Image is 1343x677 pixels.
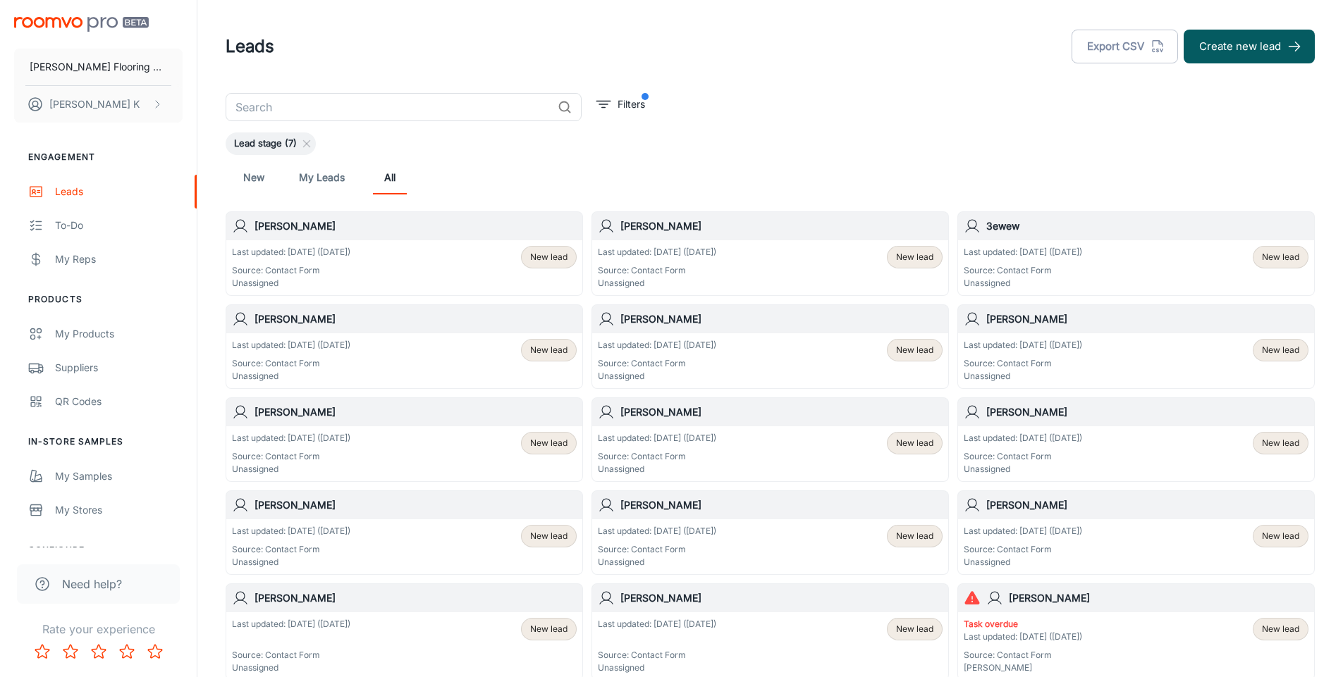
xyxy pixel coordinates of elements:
p: Last updated: [DATE] ([DATE]) [232,525,350,538]
button: Export CSV [1072,30,1178,63]
p: Unassigned [964,370,1082,383]
h6: [PERSON_NAME] [620,404,943,420]
button: [PERSON_NAME] K [14,86,183,123]
p: Unassigned [598,463,716,476]
p: Last updated: [DATE] ([DATE]) [232,618,350,631]
p: Last updated: [DATE] ([DATE]) [964,339,1082,352]
p: Source: Contact Form [232,543,350,556]
span: Need help? [62,576,122,592]
a: [PERSON_NAME]Last updated: [DATE] ([DATE])Source: Contact FormUnassignedNew lead [591,490,949,575]
p: Source: Contact Form [598,543,716,556]
span: New lead [530,623,568,635]
span: New lead [530,530,568,542]
button: Rate 5 star [141,638,169,666]
h6: [PERSON_NAME] [986,311,1308,327]
p: Last updated: [DATE] ([DATE]) [232,432,350,445]
p: Last updated: [DATE] ([DATE]) [964,432,1082,445]
a: 3ewewLast updated: [DATE] ([DATE])Source: Contact FormUnassignedNew lead [957,211,1315,296]
a: [PERSON_NAME]Last updated: [DATE] ([DATE])Source: Contact FormUnassignedNew lead [957,397,1315,482]
p: Unassigned [598,370,716,383]
div: My Samples [55,468,183,484]
p: Source: Contact Form [964,649,1082,662]
span: New lead [896,251,933,263]
a: [PERSON_NAME]Last updated: [DATE] ([DATE])Source: Contact FormUnassignedNew lead [957,490,1315,575]
p: Source: Contact Form [598,649,716,662]
h6: [PERSON_NAME] [620,218,943,234]
p: Unassigned [232,556,350,569]
span: New lead [1262,623,1299,635]
button: [PERSON_NAME] Flooring Center Inc [14,49,183,85]
h6: [PERSON_NAME] [620,311,943,327]
p: Last updated: [DATE] ([DATE]) [598,246,716,259]
div: Lead stage (7) [226,132,316,155]
p: Last updated: [DATE] ([DATE]) [598,432,716,445]
span: New lead [896,530,933,542]
h6: [PERSON_NAME] [255,590,577,606]
button: Rate 2 star [56,638,85,666]
a: [PERSON_NAME]Last updated: [DATE] ([DATE])Source: Contact FormUnassignedNew lead [591,211,949,296]
a: [PERSON_NAME]Last updated: [DATE] ([DATE])Source: Contact FormUnassignedNew lead [226,304,583,389]
span: New lead [896,344,933,356]
div: QR Codes [55,394,183,409]
button: Rate 1 star [28,638,56,666]
span: New lead [1262,437,1299,449]
p: Filters [618,97,645,112]
p: Source: Contact Form [232,450,350,463]
span: Lead stage (7) [226,137,305,151]
span: New lead [1262,251,1299,263]
p: Last updated: [DATE] ([DATE]) [598,339,716,352]
h6: [PERSON_NAME] [620,497,943,513]
p: Source: Contact Form [232,649,350,662]
h6: [PERSON_NAME] [255,218,577,234]
a: [PERSON_NAME]Last updated: [DATE] ([DATE])Source: Contact FormUnassignedNew lead [591,397,949,482]
h6: [PERSON_NAME] [255,497,577,513]
span: New lead [530,344,568,356]
p: Source: Contact Form [598,357,716,370]
p: Last updated: [DATE] ([DATE]) [232,339,350,352]
p: Source: Contact Form [232,357,350,370]
p: Unassigned [964,277,1082,290]
h6: [PERSON_NAME] [620,590,943,606]
div: To-do [55,218,183,233]
p: Unassigned [598,662,716,674]
div: My Stores [55,502,183,518]
a: My Leads [299,161,345,194]
p: Source: Contact Form [964,264,1082,277]
h6: [PERSON_NAME] [255,311,577,327]
div: My Reps [55,251,183,267]
p: Unassigned [232,370,350,383]
span: New lead [896,623,933,635]
span: New lead [530,437,568,449]
a: [PERSON_NAME]Last updated: [DATE] ([DATE])Source: Contact FormUnassignedNew lead [226,211,583,296]
span: New lead [1262,344,1299,356]
p: Source: Contact Form [964,357,1082,370]
p: [PERSON_NAME] K [49,97,140,112]
h1: Leads [226,34,274,59]
span: New lead [1262,530,1299,542]
span: New lead [896,437,933,449]
p: Last updated: [DATE] ([DATE]) [964,631,1082,643]
h6: [PERSON_NAME] [986,497,1308,513]
div: Leads [55,184,183,199]
p: Source: Contact Form [598,450,716,463]
a: [PERSON_NAME]Last updated: [DATE] ([DATE])Source: Contact FormUnassignedNew lead [591,304,949,389]
p: Last updated: [DATE] ([DATE]) [964,246,1082,259]
h6: [PERSON_NAME] [255,404,577,420]
p: Unassigned [232,463,350,476]
p: [PERSON_NAME] Flooring Center Inc [30,59,167,75]
input: Search [226,93,552,121]
a: New [237,161,271,194]
a: [PERSON_NAME]Last updated: [DATE] ([DATE])Source: Contact FormUnassignedNew lead [226,397,583,482]
span: New lead [530,251,568,263]
img: Roomvo PRO Beta [14,17,149,32]
p: Source: Contact Form [964,450,1082,463]
p: Task overdue [964,618,1082,631]
p: Rate your experience [11,621,185,638]
a: [PERSON_NAME]Last updated: [DATE] ([DATE])Source: Contact FormUnassignedNew lead [226,490,583,575]
button: Rate 3 star [85,638,113,666]
p: Source: Contact Form [232,264,350,277]
button: Create new lead [1184,30,1315,63]
a: [PERSON_NAME]Last updated: [DATE] ([DATE])Source: Contact FormUnassignedNew lead [957,304,1315,389]
button: filter [593,93,649,116]
p: Last updated: [DATE] ([DATE]) [232,246,350,259]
